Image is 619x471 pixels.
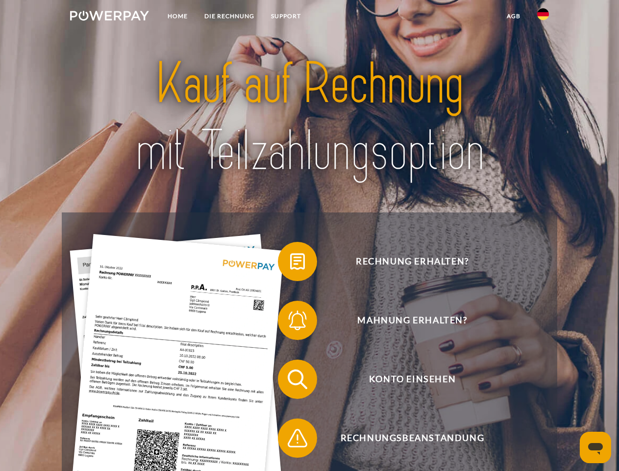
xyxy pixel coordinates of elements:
span: Rechnungsbeanstandung [292,419,532,458]
span: Rechnung erhalten? [292,242,532,281]
img: qb_search.svg [285,367,310,392]
img: qb_bill.svg [285,249,310,274]
img: de [537,8,549,20]
a: DIE RECHNUNG [196,7,263,25]
img: qb_bell.svg [285,308,310,333]
a: Home [159,7,196,25]
span: Mahnung erhalten? [292,301,532,340]
button: Konto einsehen [278,360,533,399]
button: Mahnung erhalten? [278,301,533,340]
img: title-powerpay_de.svg [94,47,525,188]
img: qb_warning.svg [285,426,310,450]
a: agb [498,7,529,25]
iframe: Schaltfläche zum Öffnen des Messaging-Fensters [580,432,611,463]
img: logo-powerpay-white.svg [70,11,149,21]
a: SUPPORT [263,7,309,25]
span: Konto einsehen [292,360,532,399]
button: Rechnungsbeanstandung [278,419,533,458]
button: Rechnung erhalten? [278,242,533,281]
